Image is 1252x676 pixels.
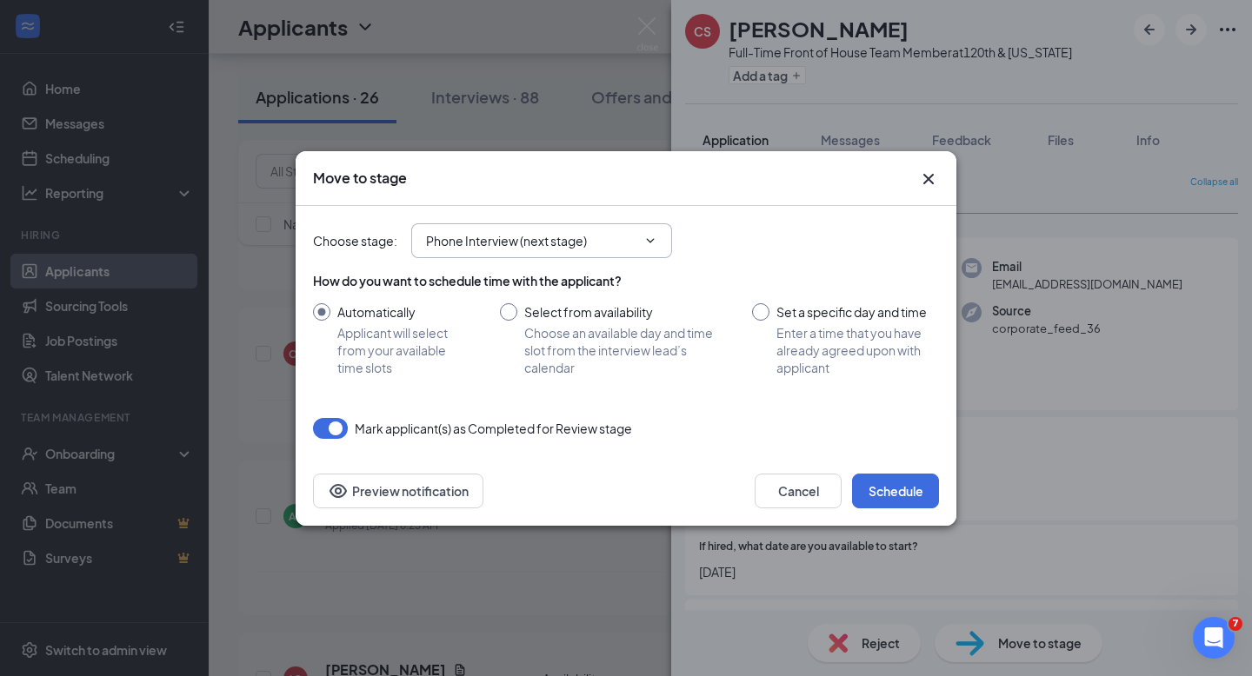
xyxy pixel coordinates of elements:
[313,474,483,508] button: Preview notificationEye
[643,234,657,248] svg: ChevronDown
[328,480,349,501] svg: Eye
[1193,617,1235,659] iframe: Intercom live chat
[918,169,939,189] button: Close
[313,231,397,250] span: Choose stage :
[755,474,842,508] button: Cancel
[852,474,939,508] button: Schedule
[918,169,939,189] svg: Cross
[313,272,939,289] div: How do you want to schedule time with the applicant?
[1229,617,1242,631] span: 7
[313,169,407,188] h3: Move to stage
[355,418,632,439] span: Mark applicant(s) as Completed for Review stage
